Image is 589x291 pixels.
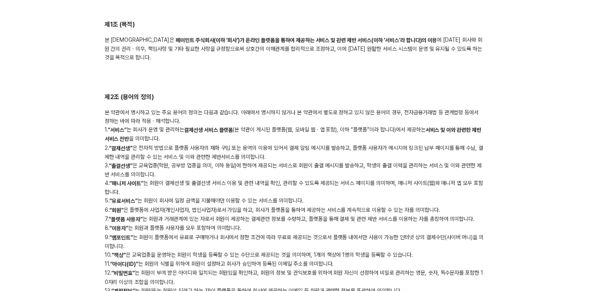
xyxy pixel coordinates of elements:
[110,261,138,267] b: “아이디(ID)”
[108,127,127,133] b: “서비스”
[105,93,485,102] h2: 제2조 (용어의 정의)
[109,225,128,232] b: “이용자”
[109,216,142,222] b: “플랫폼 사용자”
[109,198,137,204] b: “유료서비스”
[105,20,485,29] h2: 제1조 (목적)
[184,127,233,133] b: 결제선생 서비스 플랫폼
[109,180,143,186] b: “매니저 사이트”
[105,127,481,142] b: 서비스 및 이와 관련한 제반 서비스 전반
[105,35,485,62] div: 본 [DEMOGRAPHIC_DATA]은 에 [DATE] 회사와 회원 간의 권리 · 의무, 책임사항 및 기타 필요한 사항을 규정함으로써 상호간의 이해관계를 합리적으로 조정하고,...
[176,37,437,43] b: 페이민트 주식회사(이하 ‘회사’)가 온라인 플랫폼을 통하여 제공하는 서비스 및 관련 제반 서비스(이하 ‘서비스’라 합니다)의 이용
[109,207,123,213] b: “회원”
[112,252,126,258] b: “책상”
[111,270,135,277] b: “비밀번호”
[109,234,133,241] b: “쌤포인트”
[109,145,132,151] b: “결제선생”
[109,163,132,169] b: “출결선생”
